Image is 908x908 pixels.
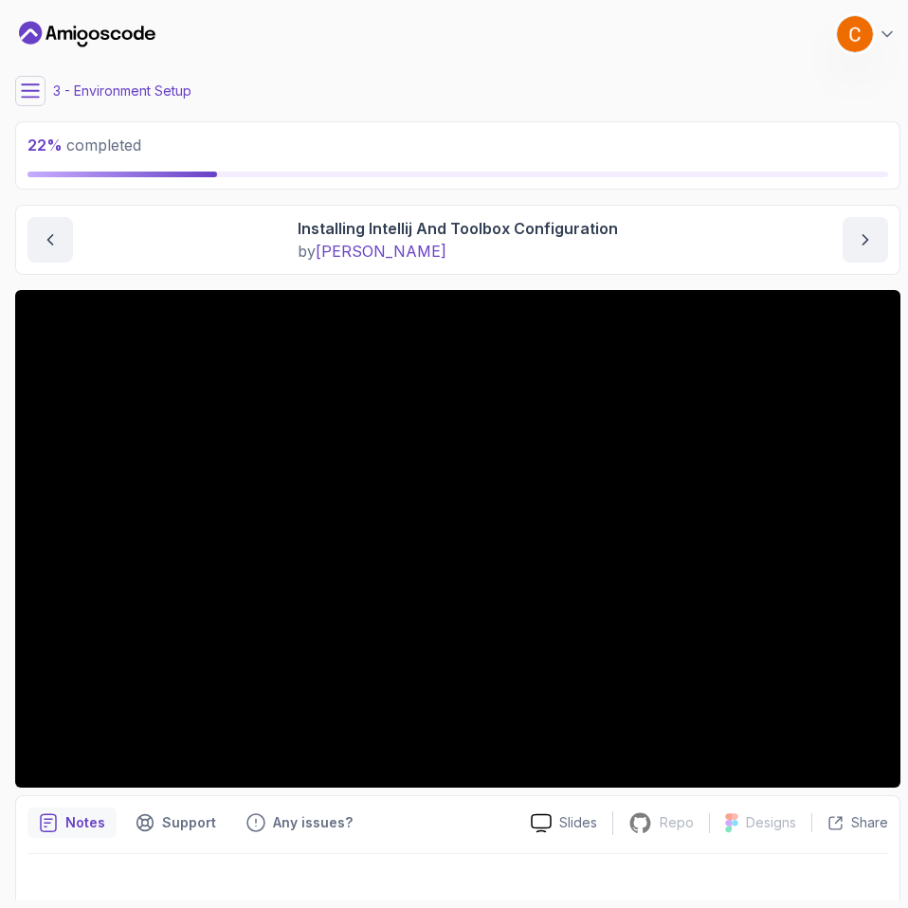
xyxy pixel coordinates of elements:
[298,240,618,263] p: by
[811,813,888,832] button: Share
[746,813,796,832] p: Designs
[851,813,888,832] p: Share
[316,242,446,261] span: [PERSON_NAME]
[27,217,73,263] button: previous content
[27,136,141,154] span: completed
[162,813,216,832] p: Support
[559,813,597,832] p: Slides
[837,16,873,52] img: user profile image
[836,15,897,53] button: user profile image
[660,813,694,832] p: Repo
[298,217,618,240] p: Installing Intellij And Toolbox Configuration
[273,813,353,832] p: Any issues?
[15,290,900,788] iframe: 3 - Installing IntelliJ and ToolBox Configuration
[516,813,612,833] a: Slides
[124,808,227,838] button: Support button
[235,808,364,838] button: Feedback button
[53,82,191,100] p: 3 - Environment Setup
[27,808,117,838] button: notes button
[27,136,63,154] span: 22 %
[65,813,105,832] p: Notes
[843,217,888,263] button: next content
[19,19,155,49] a: Dashboard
